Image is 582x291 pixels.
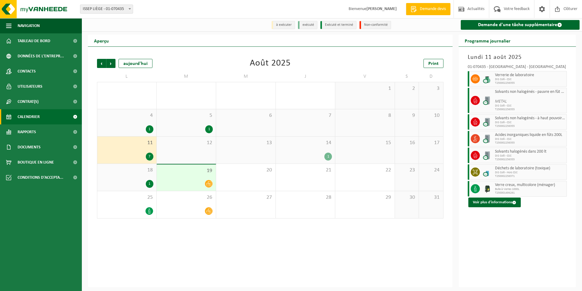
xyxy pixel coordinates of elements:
[100,167,153,174] span: 18
[216,71,276,82] td: M
[423,59,443,68] a: Print
[483,184,492,193] img: CR-HR-1C-1000-PES-01
[495,149,565,154] span: Solvants halogénés dans 200 lt
[422,140,440,146] span: 17
[495,73,565,78] span: Verrerie de laboratoire
[320,21,356,29] li: Exécuté et terminé
[250,59,291,68] div: Août 2025
[324,153,332,161] div: 1
[205,125,213,133] div: 1
[157,71,216,82] td: M
[160,167,213,174] span: 19
[419,71,443,82] td: D
[459,35,517,46] h2: Programme journalier
[495,137,565,141] span: DIS Colli - CSC
[468,53,567,62] h3: Lundi 11 août 2025
[100,140,153,146] span: 11
[18,33,50,49] span: Tableau de bord
[395,71,419,82] td: S
[495,154,565,158] span: DIS Colli - CSC
[418,6,447,12] span: Demande devis
[495,158,565,161] span: T250002256355
[495,141,565,145] span: T250002256355
[483,151,492,160] img: LP-LD-00200-CU
[495,90,565,94] span: Solvants non halogénés - pauvre en fût de 200lt
[80,5,133,13] span: ISSEP LIÈGE - 01-070435
[495,124,565,128] span: T250002256355
[468,65,567,71] div: 01-070435 - [GEOGRAPHIC_DATA] - [GEOGRAPHIC_DATA]
[219,112,273,119] span: 6
[366,7,397,11] strong: [PERSON_NAME]
[80,5,133,14] span: ISSEP LIÈGE - 01-070435
[146,180,153,188] div: 1
[160,112,213,119] span: 5
[422,194,440,201] span: 31
[406,3,450,15] a: Demande devis
[360,21,391,29] li: Non-conformité
[160,194,213,201] span: 26
[276,71,336,82] td: J
[146,153,153,161] div: 7
[106,59,115,68] span: Suivant
[298,21,317,29] li: exécuté
[272,21,295,29] li: à exécuter
[18,94,38,109] span: Contrat(s)
[495,183,565,188] span: Verre creux, multicolore (ménager)
[495,108,565,111] span: T250002256355
[160,140,213,146] span: 12
[18,49,64,64] span: Données de l'entrepr...
[398,112,416,119] span: 9
[18,124,36,140] span: Rapports
[97,59,106,68] span: Précédent
[422,167,440,174] span: 24
[146,125,153,133] div: 1
[97,71,157,82] td: L
[18,170,63,185] span: Conditions d'accepta...
[398,140,416,146] span: 16
[422,112,440,119] span: 10
[338,112,392,119] span: 8
[100,194,153,201] span: 25
[495,81,565,85] span: T250002256355
[18,109,40,124] span: Calendrier
[18,79,42,94] span: Utilisateurs
[219,140,273,146] span: 13
[483,167,492,177] img: LP-OT-00060-CU
[279,140,332,146] span: 14
[18,18,40,33] span: Navigation
[279,194,332,201] span: 28
[495,121,565,124] span: DIS Colli - CSC
[495,99,507,104] i: METAL
[338,140,392,146] span: 15
[279,112,332,119] span: 7
[398,194,416,201] span: 30
[483,134,492,143] img: LP-LD-00200-CU
[398,167,416,174] span: 23
[495,166,565,171] span: Déchets de laboratoire (toxique)
[468,198,521,207] button: Voir plus d'informations
[495,78,565,81] span: DIS Colli - CSC
[119,59,152,68] div: aujourd'hui
[18,64,36,79] span: Contacts
[495,171,565,174] span: DIS Colli - Hors CSC
[483,96,492,105] img: LP-LD-00200-CU
[398,85,416,92] span: 2
[428,61,439,66] span: Print
[495,133,565,137] span: Acides inorganiques liquide en fûts 200L
[495,116,565,121] span: Solvants non halogénés - à haut pouvoir calorifique en fût 200L
[18,155,54,170] span: Boutique en ligne
[100,112,153,119] span: 4
[219,167,273,174] span: 20
[495,191,565,195] span: T250001494261
[219,194,273,201] span: 27
[279,167,332,174] span: 21
[422,85,440,92] span: 3
[495,188,565,191] span: Bulle à Verres 1000L
[461,20,580,30] a: Demande d'une tâche supplémentaire
[483,74,492,83] img: PB-OT-0200-CU
[88,35,115,46] h2: Aperçu
[495,174,565,178] span: T250002256371
[483,117,492,127] img: LP-LD-00200-CU
[338,194,392,201] span: 29
[338,85,392,92] span: 1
